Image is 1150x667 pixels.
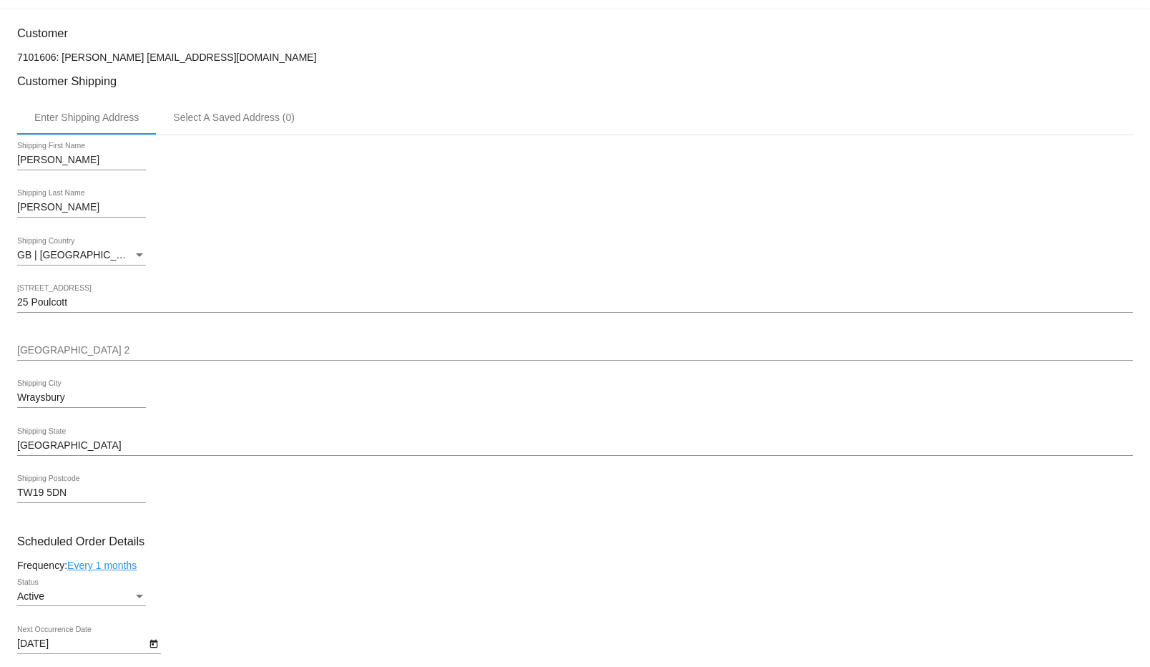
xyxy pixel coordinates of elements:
[17,202,146,213] input: Shipping Last Name
[17,297,1133,308] input: Shipping Street 1
[17,487,146,499] input: Shipping Postcode
[17,74,1133,88] h3: Customer Shipping
[17,535,1133,548] h3: Scheduled Order Details
[17,440,1133,452] input: Shipping State
[173,112,295,123] div: Select A Saved Address (0)
[34,112,139,123] div: Enter Shipping Address
[17,26,1133,40] h3: Customer
[17,560,1133,571] div: Frequency:
[17,392,146,404] input: Shipping City
[17,590,44,602] span: Active
[146,636,161,651] button: Open calendar
[17,638,146,650] input: Next Occurrence Date
[17,52,1133,63] p: 7101606: [PERSON_NAME] [EMAIL_ADDRESS][DOMAIN_NAME]
[17,155,146,166] input: Shipping First Name
[17,250,146,261] mat-select: Shipping Country
[17,249,270,261] span: GB | [GEOGRAPHIC_DATA] and [GEOGRAPHIC_DATA]
[17,345,1133,356] input: Shipping Street 2
[67,560,137,571] a: Every 1 months
[17,591,146,603] mat-select: Status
